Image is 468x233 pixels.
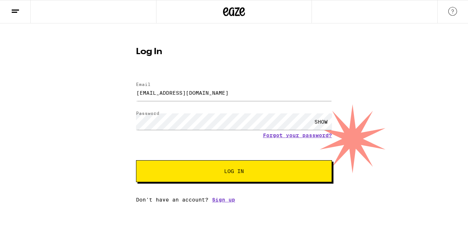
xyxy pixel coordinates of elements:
label: Email [136,82,151,87]
span: Hi. Need any help? [4,5,53,11]
input: Email [136,84,332,101]
a: Forgot your password? [263,132,332,138]
div: SHOW [310,113,332,130]
span: Log In [224,169,244,174]
a: Sign up [212,197,235,203]
div: Don't have an account? [136,197,332,203]
h1: Log In [136,48,332,56]
label: Password [136,111,159,116]
button: Log In [136,160,332,182]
